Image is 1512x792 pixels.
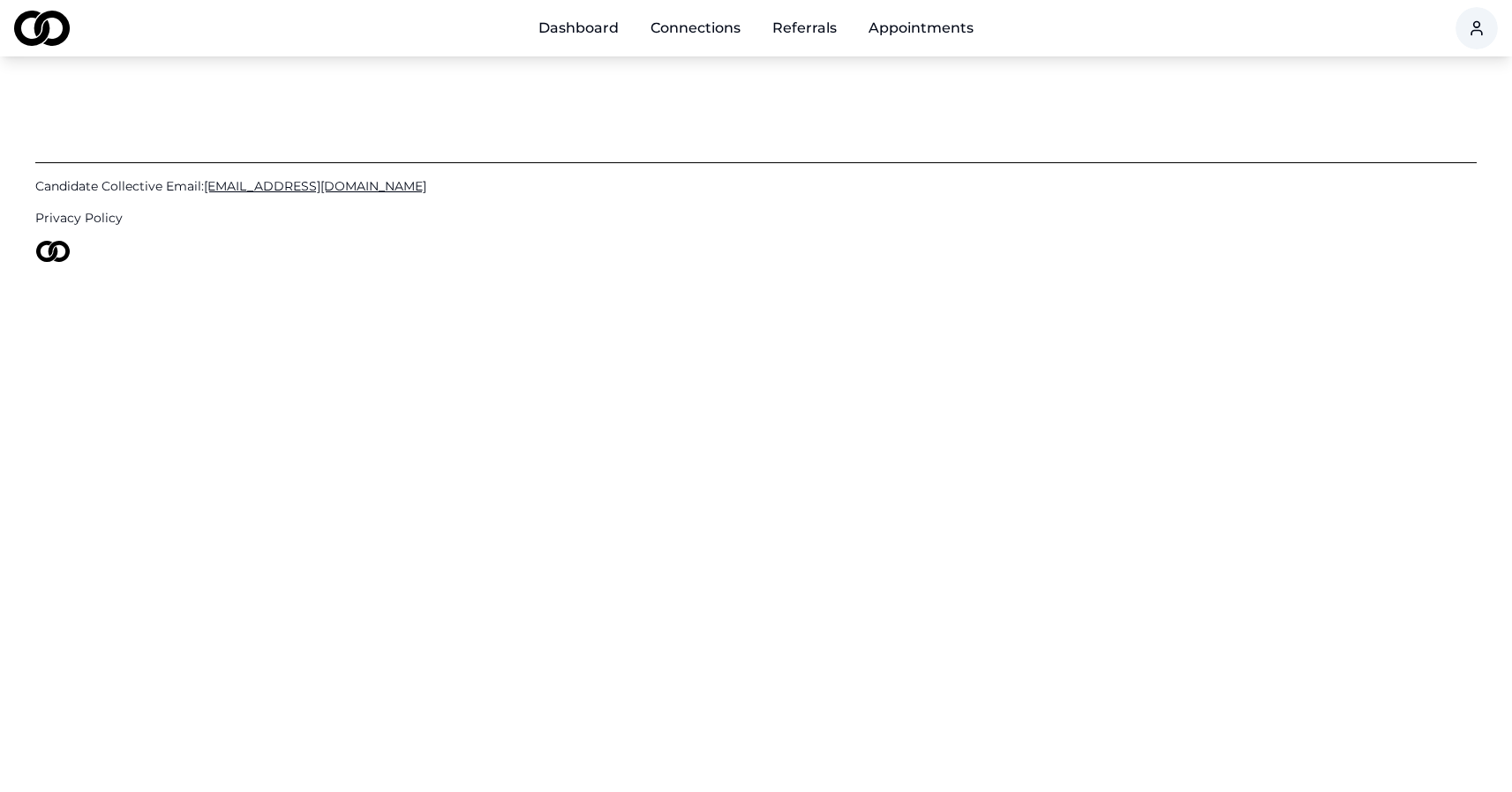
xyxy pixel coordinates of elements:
span: [EMAIL_ADDRESS][DOMAIN_NAME] [204,178,426,194]
img: logo [35,241,71,262]
a: Connections [636,11,755,46]
nav: Main [524,11,988,46]
img: logo [14,11,70,46]
a: Appointments [854,11,988,46]
a: Candidate Collective Email:[EMAIL_ADDRESS][DOMAIN_NAME] [35,177,1477,195]
a: Privacy Policy [35,209,1477,227]
a: Dashboard [524,11,633,46]
a: Referrals [758,11,851,46]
